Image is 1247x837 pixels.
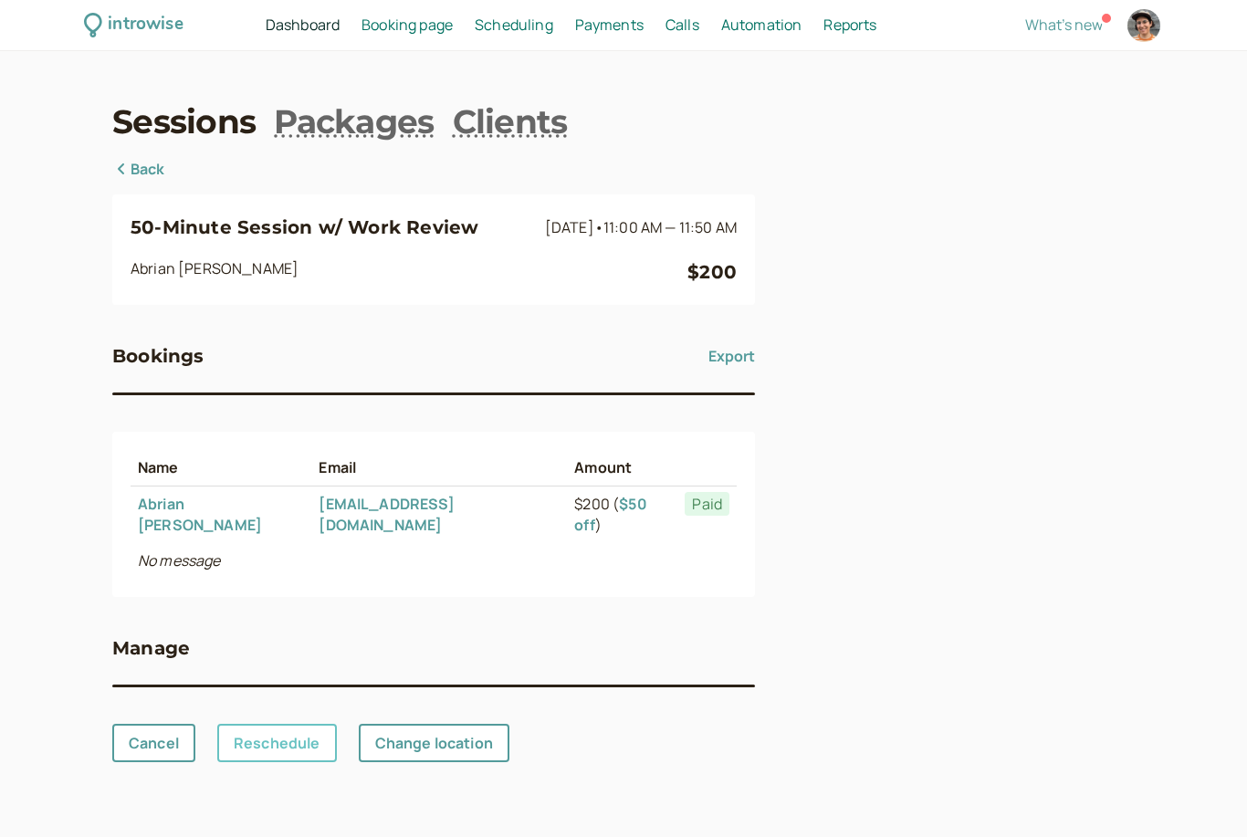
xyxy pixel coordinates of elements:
[567,487,677,543] td: $200 ( )
[567,450,677,486] th: Amount
[721,15,802,35] span: Automation
[708,341,755,371] button: Export
[319,494,454,535] a: [EMAIL_ADDRESS][DOMAIN_NAME]
[574,494,646,535] a: $50 off
[575,14,644,37] a: Payments
[594,217,603,237] span: •
[138,494,262,535] a: Abrian [PERSON_NAME]
[112,724,195,762] a: Cancel
[266,15,340,35] span: Dashboard
[217,724,337,762] a: Reschedule
[1025,16,1103,33] button: What's new
[687,257,737,287] div: $200
[1156,749,1247,837] iframe: Chat Widget
[665,15,699,35] span: Calls
[311,450,567,486] th: Email
[112,99,256,144] a: Sessions
[603,217,737,237] span: 11:00 AM — 11:50 AM
[112,341,204,371] h3: Bookings
[575,15,644,35] span: Payments
[823,14,876,37] a: Reports
[362,15,453,35] span: Booking page
[665,14,699,37] a: Calls
[1025,15,1103,35] span: What's new
[112,633,190,663] h3: Manage
[359,724,509,762] a: Change location
[685,492,729,516] span: Paid
[84,11,183,39] a: introwise
[453,99,568,144] a: Clients
[1125,6,1163,45] a: Account
[274,99,434,144] a: Packages
[108,11,183,39] div: introwise
[545,217,737,237] span: [DATE]
[266,14,340,37] a: Dashboard
[131,450,311,486] th: Name
[362,14,453,37] a: Booking page
[131,257,687,287] div: Abrian [PERSON_NAME]
[475,15,553,35] span: Scheduling
[721,14,802,37] a: Automation
[823,15,876,35] span: Reports
[112,158,165,182] a: Back
[475,14,553,37] a: Scheduling
[131,213,538,242] h3: 50-Minute Session w/ Work Review
[138,550,221,570] i: No message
